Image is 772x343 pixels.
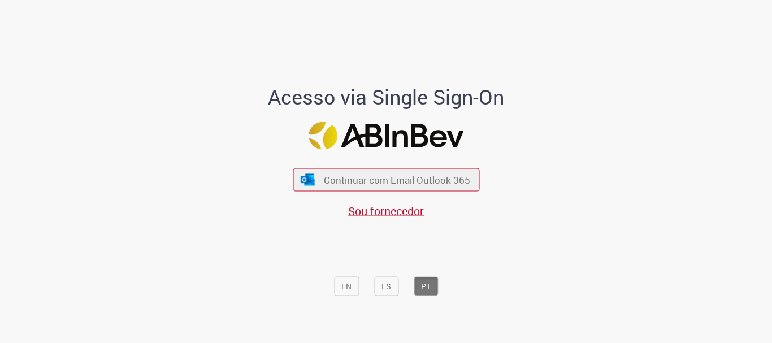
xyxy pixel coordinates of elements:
img: ícone Azure/Microsoft 360 [300,173,316,185]
button: PT [414,277,438,296]
span: Continuar com Email Outlook 365 [324,173,470,186]
h1: Acesso via Single Sign-On [229,86,543,108]
button: ícone Azure/Microsoft 360 Continuar com Email Outlook 365 [293,168,479,192]
a: Sou fornecedor [348,203,424,219]
button: ES [374,277,398,296]
button: EN [334,277,359,296]
img: Logo ABInBev [309,122,463,150]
